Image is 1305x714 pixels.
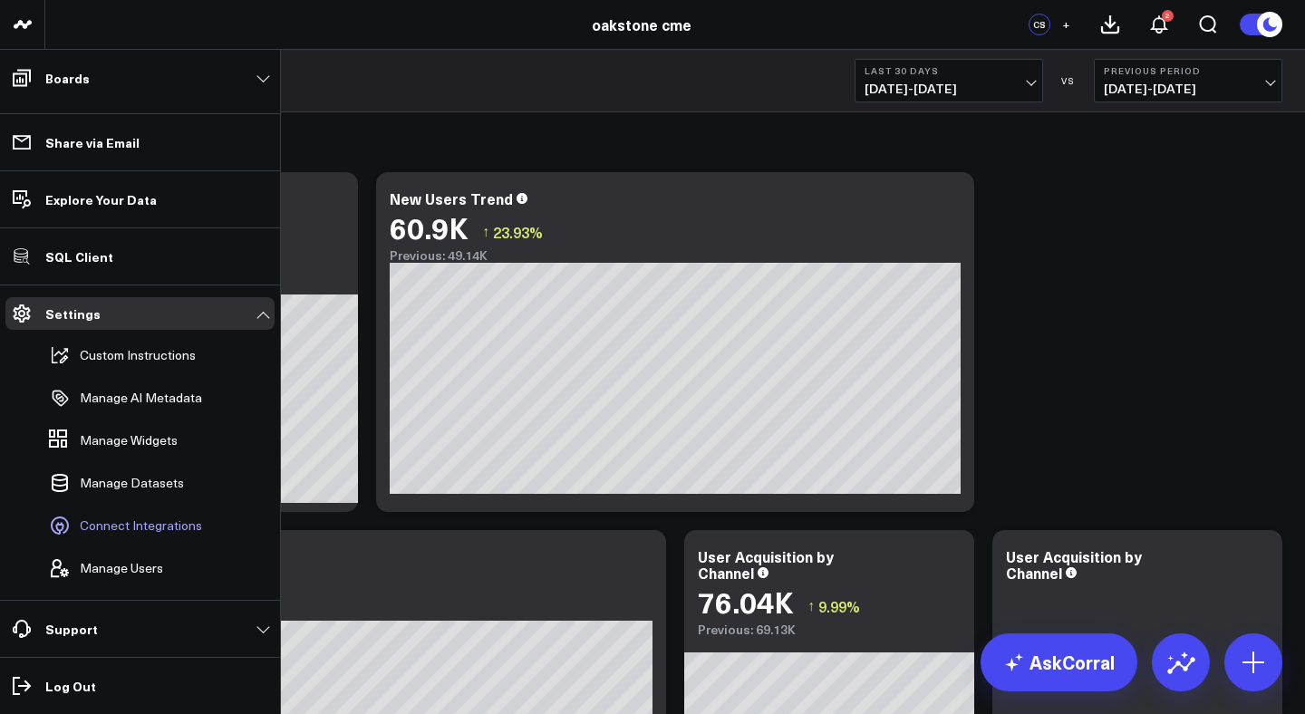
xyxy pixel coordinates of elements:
b: Previous Period [1104,65,1272,76]
button: + [1055,14,1077,35]
button: Manage Users [42,548,163,588]
span: [DATE] - [DATE] [1104,82,1272,96]
p: Support [45,622,98,636]
p: Manage AI Metadata [80,391,202,405]
div: Previous: 69.16K [82,606,652,621]
a: Manage Widgets [42,420,220,460]
div: New Users Trend [390,188,513,208]
div: CS [1029,14,1050,35]
b: Last 30 Days [865,65,1033,76]
div: 60.9K [390,211,469,244]
p: Share via Email [45,135,140,150]
span: + [1062,18,1070,31]
p: Boards [45,71,90,85]
span: 23.93% [493,222,543,242]
span: Manage Datasets [80,476,184,490]
a: Log Out [5,670,275,702]
div: Previous: 49.14K [390,248,961,263]
div: Previous: 69.13K [698,622,961,637]
div: 2 [1162,10,1174,22]
span: [DATE] - [DATE] [865,82,1033,96]
button: Previous Period[DATE]-[DATE] [1094,59,1282,102]
button: Custom Instructions [42,335,196,375]
button: Last 30 Days[DATE]-[DATE] [855,59,1043,102]
p: Explore Your Data [45,192,157,207]
span: Manage Users [80,561,163,575]
div: User Acquisition by Channel [1006,546,1142,583]
p: Settings [45,306,101,321]
a: Manage AI Metadata [42,378,220,418]
span: Connect Integrations [80,518,202,533]
p: SQL Client [45,249,113,264]
p: Custom Instructions [80,348,196,362]
a: AskCorral [981,633,1137,691]
a: SQL Client [5,240,275,273]
p: Log Out [45,679,96,693]
a: oakstone cme [592,14,691,34]
div: 76.04K [698,585,794,618]
div: VS [1052,75,1085,86]
span: Manage Widgets [80,433,178,448]
span: ↑ [807,594,815,618]
a: Manage Datasets [42,463,220,503]
a: Connect Integrations [42,506,220,545]
span: ↑ [482,220,489,244]
div: User Acquisition by Channel [698,546,834,583]
span: 9.99% [818,596,860,616]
